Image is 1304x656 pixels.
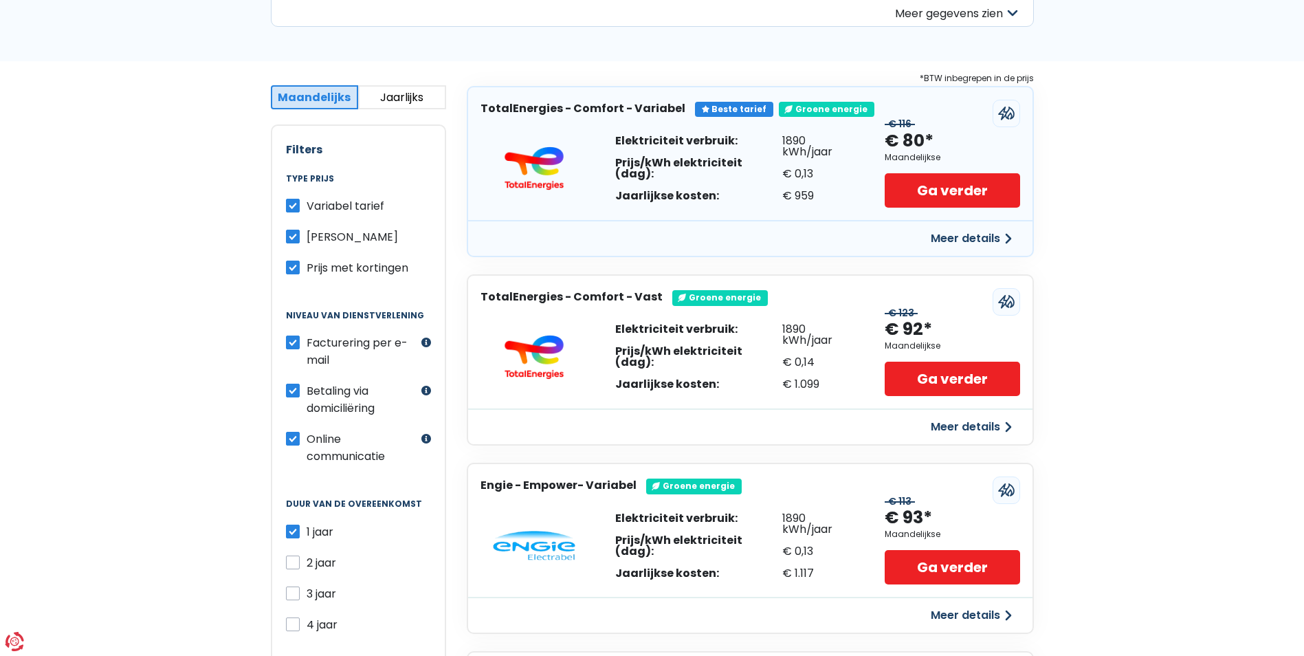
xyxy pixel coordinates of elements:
div: Groene energie [646,479,742,494]
span: Variabel tarief [307,198,384,214]
div: € 113 [885,496,915,507]
div: € 93* [885,507,932,529]
div: Maandelijkse [885,341,940,351]
div: € 0,13 [782,168,858,179]
div: Jaarlijkse kosten: [615,568,782,579]
div: Prijs/kWh elektriciteit (dag): [615,346,782,368]
span: 1 jaar [307,524,333,540]
div: 1890 kWh/jaar [782,324,858,346]
div: € 116 [885,118,915,130]
h3: Engie - Empower- Variabel [480,479,637,492]
div: *BTW inbegrepen in de prijs [467,71,1034,86]
button: Meer details [922,415,1020,439]
span: Prijs met kortingen [307,260,408,276]
label: Facturering per e-mail [307,334,418,369]
button: Meer details [922,603,1020,628]
h3: TotalEnergies - Comfort - Variabel [480,102,685,115]
img: TotalEnergies [493,146,575,190]
div: Prijs/kWh elektriciteit (dag): [615,157,782,179]
div: € 0,13 [782,546,858,557]
span: [PERSON_NAME] [307,229,398,245]
span: 3 jaar [307,586,336,602]
div: 1890 kWh/jaar [782,135,858,157]
div: € 959 [782,190,858,201]
legend: Type prijs [286,174,431,197]
div: € 80* [885,130,933,153]
label: Online communicatie [307,430,418,465]
div: Groene energie [779,102,874,117]
div: € 0,14 [782,357,858,368]
div: Jaarlijkse kosten: [615,190,782,201]
div: Maandelijkse [885,529,940,539]
img: Engie [493,531,575,561]
img: TotalEnergies [493,335,575,379]
div: € 1.117 [782,568,858,579]
a: Ga verder [885,173,1019,208]
div: Maandelijkse [885,153,940,162]
div: € 123 [885,307,918,319]
a: Ga verder [885,550,1019,584]
span: 4 jaar [307,617,338,633]
label: Betaling via domiciliëring [307,382,418,417]
div: Prijs/kWh elektriciteit (dag): [615,535,782,557]
button: Jaarlijks [358,85,446,109]
div: Elektriciteit verbruik: [615,135,782,146]
span: 2 jaar [307,555,336,571]
div: Jaarlijkse kosten: [615,379,782,390]
div: 1890 kWh/jaar [782,513,858,535]
a: Ga verder [885,362,1019,396]
legend: Niveau van dienstverlening [286,311,431,334]
div: Elektriciteit verbruik: [615,513,782,524]
button: Maandelijks [271,85,359,109]
div: Groene energie [672,290,768,305]
legend: Duur van de overeenkomst [286,499,431,523]
div: Elektriciteit verbruik: [615,324,782,335]
button: Meer details [922,226,1020,251]
div: € 1.099 [782,379,858,390]
h2: Filters [286,143,431,156]
h3: TotalEnergies - Comfort - Vast [480,290,663,303]
div: Beste tarief [695,102,773,117]
div: € 92* [885,318,932,341]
